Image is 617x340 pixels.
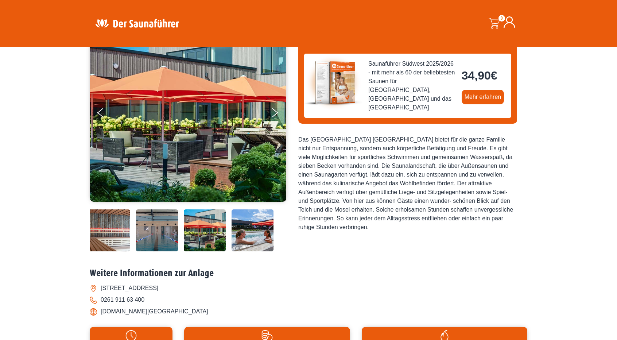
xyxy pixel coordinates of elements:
span: 0 [498,15,505,22]
img: der-saunafuehrer-2025-suedwest.jpg [304,54,362,112]
span: Saunaführer Südwest 2025/2026 - mit mehr als 60 der beliebtesten Saunen für [GEOGRAPHIC_DATA], [G... [368,59,456,112]
li: 0261 911 63 400 [90,294,527,306]
span: € [491,69,497,82]
a: Mehr erfahren [462,90,504,104]
li: [STREET_ADDRESS] [90,282,527,294]
h2: Weitere Informationen zur Anlage [90,268,527,279]
button: Previous [97,105,116,123]
bdi: 34,90 [462,69,497,82]
li: [DOMAIN_NAME][GEOGRAPHIC_DATA] [90,306,527,317]
button: Next [271,105,289,123]
div: Das [GEOGRAPHIC_DATA] [GEOGRAPHIC_DATA] bietet für die ganze Familie nicht nur Entspannung, sonde... [298,135,517,232]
